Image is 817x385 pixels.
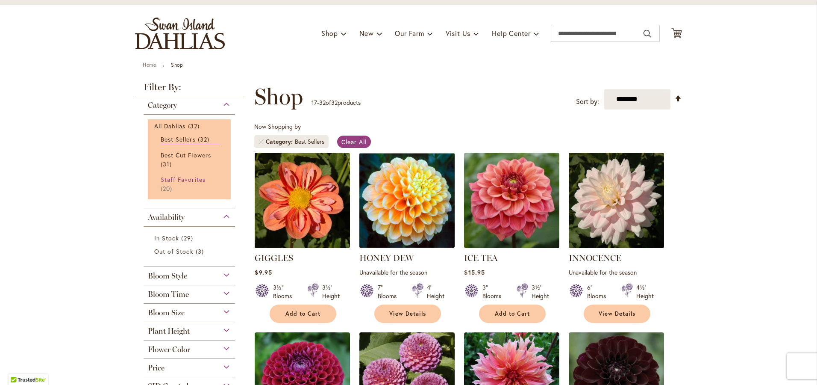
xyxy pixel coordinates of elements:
a: All Dahlias [154,121,226,130]
a: GIGGLES [255,253,293,263]
a: In Stock 29 [154,234,226,243]
span: 32 [319,98,326,107]
a: View Details [584,305,650,323]
span: Add to Cart [285,310,320,317]
img: Honey Dew [359,153,455,248]
span: Price [148,363,165,373]
img: ICE TEA [464,153,559,248]
a: View Details [374,305,441,323]
a: Out of Stock 3 [154,247,226,256]
a: Staff Favorites [161,175,220,193]
span: Help Center [492,29,531,38]
p: Unavailable for the season [569,268,664,276]
a: INNOCENCE [569,253,621,263]
a: INNOCENCE [569,242,664,250]
span: Plant Height [148,326,190,336]
span: All Dahlias [154,122,186,130]
span: New [359,29,373,38]
a: Remove Category Best Sellers [259,139,264,144]
div: 6" Blooms [587,283,611,300]
span: $15.95 [464,268,485,276]
div: 3½' Height [322,283,340,300]
p: Unavailable for the season [359,268,455,276]
div: Best Sellers [295,137,324,146]
span: $9.95 [255,268,272,276]
img: INNOCENCE [569,153,664,248]
a: Home [143,62,156,68]
span: Clear All [341,138,367,146]
span: In Stock [154,234,179,242]
span: View Details [389,310,426,317]
span: Best Cut Flowers [161,151,211,159]
a: store logo [135,18,225,49]
span: Flower Color [148,345,190,354]
span: View Details [599,310,635,317]
span: Availability [148,213,185,222]
iframe: Launch Accessibility Center [6,355,30,379]
span: Our Farm [395,29,424,38]
a: Honey Dew [359,242,455,250]
span: 20 [161,184,174,193]
a: ICE TEA [464,253,498,263]
a: GIGGLES [255,242,350,250]
span: Now Shopping by [254,122,301,130]
span: Bloom Size [148,308,185,317]
span: 3 [196,247,206,256]
a: Clear All [337,136,371,148]
span: Out of Stock [154,247,194,255]
span: 31 [161,160,174,169]
a: Best Sellers [161,135,220,144]
span: Add to Cart [495,310,530,317]
span: Visit Us [446,29,470,38]
label: Sort by: [576,94,599,110]
span: Shop [321,29,338,38]
div: 3" Blooms [482,283,506,300]
div: 4½' Height [636,283,654,300]
span: Shop [254,84,303,110]
p: - of products [312,96,361,110]
span: 32 [331,98,338,107]
button: Add to Cart [270,305,336,323]
div: 3½' Height [532,283,549,300]
span: Best Sellers [161,135,196,143]
div: 4' Height [427,283,444,300]
span: 17 [312,98,317,107]
span: Category [148,101,177,110]
a: Best Cut Flowers [161,151,220,169]
span: 29 [181,234,195,243]
a: HONEY DEW [359,253,414,263]
span: 32 [198,135,212,144]
span: Bloom Style [148,271,187,281]
button: Add to Cart [479,305,546,323]
a: ICE TEA [464,242,559,250]
span: Staff Favorites [161,175,206,184]
span: Category [266,137,295,146]
strong: Shop [171,62,183,68]
span: 32 [188,121,202,130]
img: GIGGLES [255,153,350,248]
span: Bloom Time [148,290,189,299]
div: 3½" Blooms [273,283,297,300]
div: 7" Blooms [378,283,402,300]
strong: Filter By: [135,83,244,96]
